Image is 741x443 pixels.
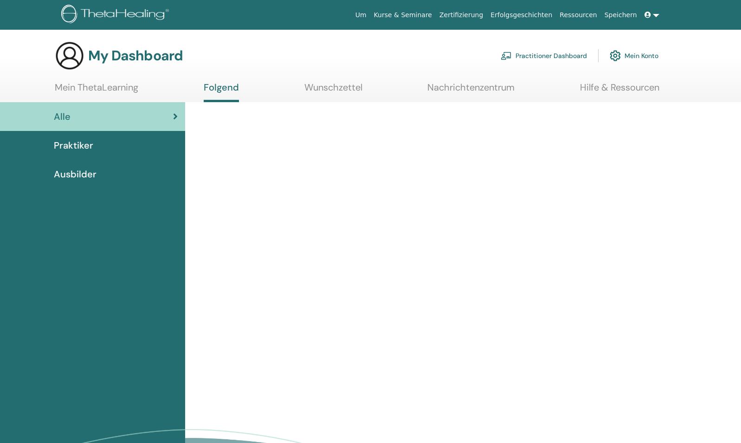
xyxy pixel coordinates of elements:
[54,138,93,152] span: Praktiker
[610,46,658,66] a: Mein Konto
[501,52,512,60] img: chalkboard-teacher.svg
[370,7,436,24] a: Kurse & Seminare
[54,110,71,124] span: Alle
[487,7,556,24] a: Erfolgsgeschichten
[580,82,659,100] a: Hilfe & Ressourcen
[610,48,621,64] img: cog.svg
[88,47,183,64] h3: My Dashboard
[61,5,172,26] img: logo.png
[556,7,600,24] a: Ressourcen
[54,167,97,181] span: Ausbilder
[304,82,362,100] a: Wunschzettel
[427,82,515,100] a: Nachrichtenzentrum
[601,7,641,24] a: Speichern
[204,82,239,102] a: Folgend
[501,46,587,66] a: Practitioner Dashboard
[352,7,370,24] a: Um
[55,41,84,71] img: generic-user-icon.jpg
[55,82,138,100] a: Mein ThetaLearning
[436,7,487,24] a: Zertifizierung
